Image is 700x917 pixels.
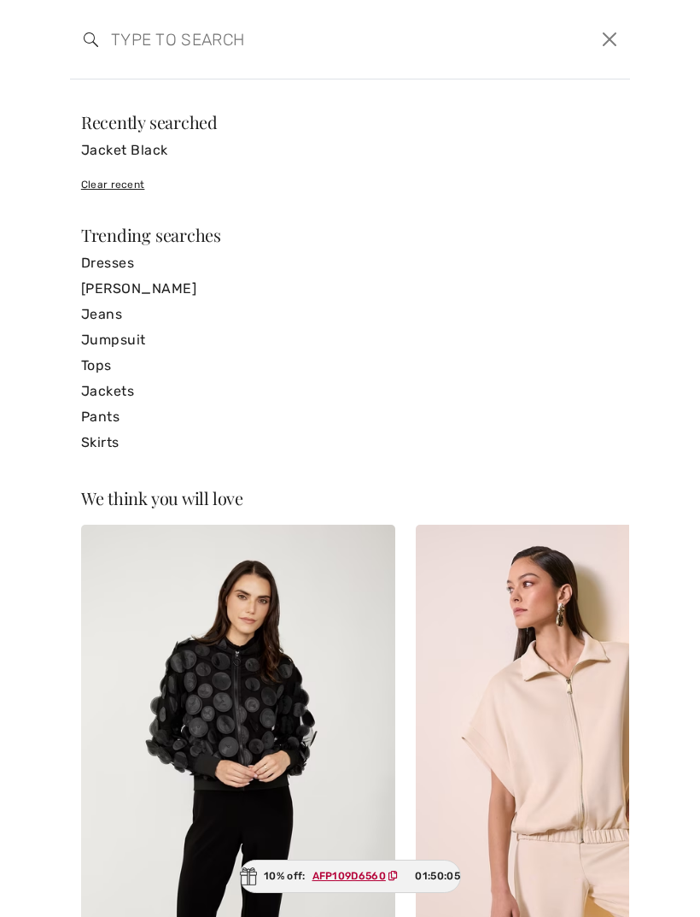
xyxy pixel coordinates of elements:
a: Pants [81,404,619,430]
img: Gift.svg [240,867,257,885]
ins: AFP109D6560 [312,870,386,882]
a: Jeans [81,302,619,327]
div: Clear recent [81,177,619,192]
a: Tops [81,353,619,379]
div: Recently searched [81,114,619,131]
a: Jumpsuit [81,327,619,353]
a: Jacket Black [81,138,619,163]
img: search the website [84,32,98,47]
input: TYPE TO SEARCH [98,14,482,65]
div: Trending searches [81,226,619,244]
a: Dresses [81,250,619,276]
button: Close [597,26,623,53]
span: We think you will love [81,486,243,509]
span: 01:50:05 [415,868,459,884]
a: Skirts [81,430,619,456]
span: Chat [40,12,75,27]
a: Jackets [81,379,619,404]
a: [PERSON_NAME] [81,276,619,302]
div: 10% off: [239,860,461,893]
